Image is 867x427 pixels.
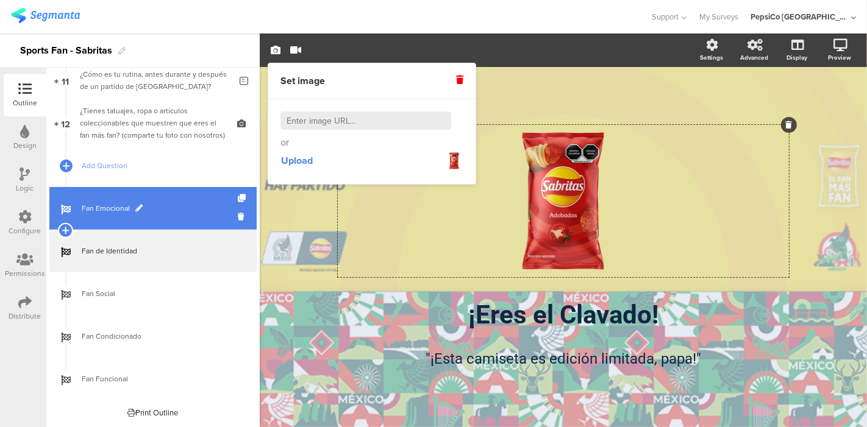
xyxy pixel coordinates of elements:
[80,105,226,141] div: ¿Tienes tatuajes, ropa o artículos coleccionables que muestren que eres el fan más fan? (comparte...
[82,160,238,172] span: Add Question
[82,373,238,385] span: Fan Funcional
[787,53,807,62] div: Display
[49,315,257,358] a: Fan Condicionado
[280,74,325,88] span: Set image
[80,68,230,93] div: ¿Cómo es tu rutina, antes durante y después de un partido de México?
[49,358,257,400] a: Fan Funcional
[280,150,313,172] button: Upload
[281,154,313,168] span: Upload
[49,187,257,230] a: Fan Emocional
[82,202,238,214] span: Fan Emocional
[445,152,463,170] img: https%3A%2F%2Fd3718dnoaommpf.cloudfront.net%2Fsurvey%2Fending%2F8eab2482f565e5a1bd57.png
[62,74,70,87] span: 11
[82,330,238,342] span: Fan Condicionado
[280,136,289,149] span: or
[380,348,746,370] p: "¡Esta camiseta es edición limitada, papa!"
[238,211,248,222] i: Delete
[49,102,257,144] a: 12 ¿Tienes tatuajes, ropa o artículos coleccionables que muestren que eres el fan más fan? (compa...
[61,116,70,130] span: 12
[49,272,257,315] a: Fan Social
[238,194,248,202] i: Duplicate
[16,183,34,194] div: Logic
[700,53,723,62] div: Settings
[13,140,37,151] div: Design
[9,311,41,322] div: Distribute
[652,11,679,23] span: Support
[82,288,238,300] span: Fan Social
[49,59,257,102] a: 11 ¿Cómo es tu rutina, antes durante y después de un partido de [GEOGRAPHIC_DATA]?
[82,245,238,257] span: Fan de Identidad
[20,41,112,60] div: Sports Fan - Sabritas
[751,11,848,23] div: PepsiCo [GEOGRAPHIC_DATA]
[740,53,768,62] div: Advanced
[13,97,37,108] div: Outline
[280,111,451,130] input: Enter image URL...
[9,225,41,236] div: Configure
[49,230,257,272] a: Fan de Identidad
[338,300,789,330] p: ¡Eres el Clavado!
[5,268,45,279] div: Permissions
[128,407,179,418] div: Print Outline
[828,53,851,62] div: Preview
[11,8,80,23] img: segmanta logo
